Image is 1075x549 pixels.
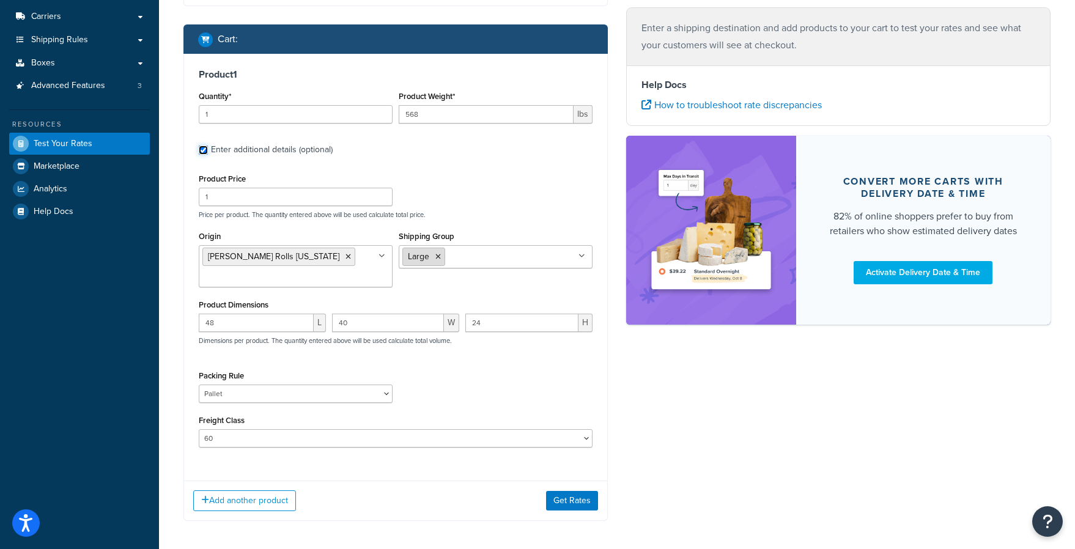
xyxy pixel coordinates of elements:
span: Help Docs [34,207,73,217]
span: W [444,314,459,332]
span: Large [408,250,429,263]
label: Quantity* [199,92,231,101]
a: Help Docs [9,201,150,223]
a: How to troubleshoot rate discrepancies [641,98,822,112]
label: Freight Class [199,416,245,425]
a: Analytics [9,178,150,200]
div: Resources [9,119,150,130]
button: Get Rates [546,491,598,510]
input: 0.0 [199,105,393,123]
li: Advanced Features [9,75,150,97]
div: 82% of online shoppers prefer to buy from retailers who show estimated delivery dates [826,209,1021,238]
input: Enter additional details (optional) [199,146,208,155]
a: Activate Delivery Date & Time [854,261,992,284]
span: 3 [138,81,142,91]
label: Product Dimensions [199,300,268,309]
span: lbs [574,105,593,123]
img: feature-image-ddt-36eae7f7280da8017bfb280eaccd9c446f90b1fe08728e4019434db127062ab4.png [645,154,778,306]
span: Marketplace [34,161,79,172]
label: Shipping Group [399,232,454,241]
label: Origin [199,232,221,241]
p: Dimensions per product. The quantity entered above will be used calculate total volume. [196,336,452,345]
a: Carriers [9,6,150,28]
span: Advanced Features [31,81,105,91]
button: Add another product [193,490,296,511]
span: Carriers [31,12,61,22]
span: H [578,314,593,332]
label: Packing Rule [199,371,244,380]
span: Test Your Rates [34,139,92,149]
h3: Product 1 [199,68,593,81]
p: Enter a shipping destination and add products to your cart to test your rates and see what your c... [641,20,1035,54]
span: [PERSON_NAME] Rolls [US_STATE] [208,250,339,263]
div: Convert more carts with delivery date & time [826,175,1021,200]
p: Price per product. The quantity entered above will be used calculate total price. [196,210,596,219]
label: Product Weight* [399,92,455,101]
a: Marketplace [9,155,150,177]
h4: Help Docs [641,78,1035,92]
a: Test Your Rates [9,133,150,155]
label: Product Price [199,174,246,183]
span: Boxes [31,58,55,68]
span: Analytics [34,184,67,194]
h2: Cart : [218,34,238,45]
span: Shipping Rules [31,35,88,45]
div: Enter additional details (optional) [211,141,333,158]
span: L [314,314,326,332]
button: Open Resource Center [1032,506,1063,537]
a: Shipping Rules [9,29,150,51]
a: Advanced Features3 [9,75,150,97]
a: Boxes [9,52,150,75]
input: 0.00 [399,105,574,123]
